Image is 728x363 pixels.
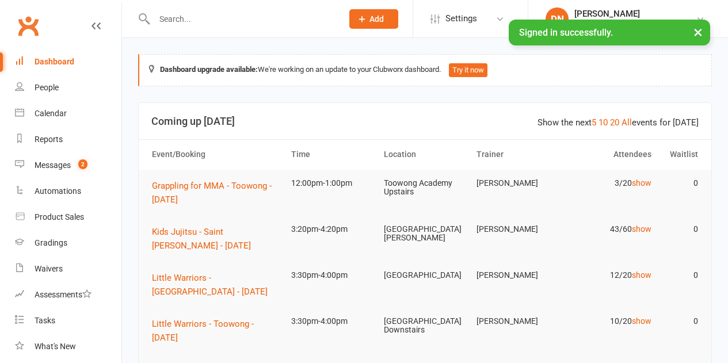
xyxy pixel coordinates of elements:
[657,216,703,243] td: 0
[15,204,121,230] a: Product Sales
[632,316,651,326] a: show
[379,170,471,206] td: Toowong Academy Upstairs
[564,170,657,197] td: 3/20
[657,308,703,335] td: 0
[471,308,564,335] td: [PERSON_NAME]
[35,212,84,221] div: Product Sales
[14,12,43,40] a: Clubworx
[564,140,657,169] th: Attendees
[15,230,121,256] a: Gradings
[152,317,281,345] button: Little Warriors - Toowong - [DATE]
[610,117,619,128] a: 20
[151,116,699,127] h3: Coming up [DATE]
[15,101,121,127] a: Calendar
[152,179,281,207] button: Grappling for MMA - Toowong - [DATE]
[622,117,632,128] a: All
[152,225,281,253] button: Kids Jujitsu - Saint [PERSON_NAME] - [DATE]
[657,170,703,197] td: 0
[35,109,67,118] div: Calendar
[369,14,384,24] span: Add
[35,238,67,247] div: Gradings
[546,7,569,30] div: DN
[35,186,81,196] div: Automations
[35,316,55,325] div: Tasks
[35,135,63,144] div: Reports
[632,224,651,234] a: show
[35,342,76,351] div: What's New
[138,54,712,86] div: We're working on an update to your Clubworx dashboard.
[35,264,63,273] div: Waivers
[286,262,379,289] td: 3:30pm-4:00pm
[349,9,398,29] button: Add
[564,216,657,243] td: 43/60
[160,65,258,74] strong: Dashboard upgrade available:
[152,227,251,251] span: Kids Jujitsu - Saint [PERSON_NAME] - [DATE]
[286,170,379,197] td: 12:00pm-1:00pm
[379,308,471,344] td: [GEOGRAPHIC_DATA] Downstairs
[35,161,71,170] div: Messages
[15,127,121,152] a: Reports
[35,57,74,66] div: Dashboard
[592,117,596,128] a: 5
[78,159,87,169] span: 2
[471,140,564,169] th: Trainer
[15,49,121,75] a: Dashboard
[286,308,379,335] td: 3:30pm-4:00pm
[152,181,272,205] span: Grappling for MMA - Toowong - [DATE]
[15,178,121,204] a: Automations
[147,140,286,169] th: Event/Booking
[445,6,477,32] span: Settings
[15,75,121,101] a: People
[379,262,471,289] td: [GEOGRAPHIC_DATA]
[564,308,657,335] td: 10/20
[519,27,613,38] span: Signed in successfully.
[574,19,696,29] div: Martial Arts [GEOGRAPHIC_DATA]
[15,256,121,282] a: Waivers
[471,216,564,243] td: [PERSON_NAME]
[449,63,487,77] button: Try it now
[471,262,564,289] td: [PERSON_NAME]
[151,11,334,27] input: Search...
[574,9,696,19] div: [PERSON_NAME]
[379,140,471,169] th: Location
[286,140,379,169] th: Time
[688,20,708,44] button: ×
[15,308,121,334] a: Tasks
[564,262,657,289] td: 12/20
[152,319,254,343] span: Little Warriors - Toowong - [DATE]
[657,262,703,289] td: 0
[15,334,121,360] a: What's New
[286,216,379,243] td: 3:20pm-4:20pm
[15,282,121,308] a: Assessments
[152,271,281,299] button: Little Warriors - [GEOGRAPHIC_DATA] - [DATE]
[471,170,564,197] td: [PERSON_NAME]
[152,273,268,297] span: Little Warriors - [GEOGRAPHIC_DATA] - [DATE]
[657,140,703,169] th: Waitlist
[35,83,59,92] div: People
[538,116,699,129] div: Show the next events for [DATE]
[35,290,92,299] div: Assessments
[15,152,121,178] a: Messages 2
[379,216,471,252] td: [GEOGRAPHIC_DATA][PERSON_NAME]
[632,178,651,188] a: show
[599,117,608,128] a: 10
[632,270,651,280] a: show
